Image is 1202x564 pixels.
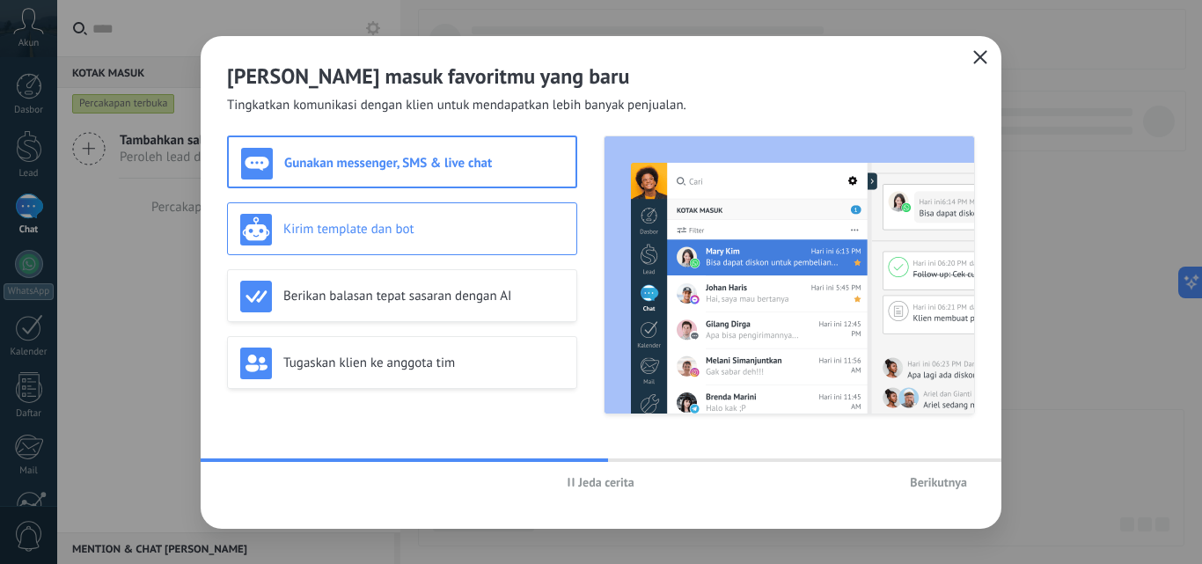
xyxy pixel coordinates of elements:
[578,476,634,488] span: Jeda cerita
[284,155,563,172] h3: Gunakan messenger, SMS & live chat
[283,288,564,304] h3: Berikan balasan tepat sasaran dengan AI
[283,355,564,371] h3: Tugaskan klien ke anggota tim
[902,469,975,495] button: Berikutnya
[910,476,967,488] span: Berikutnya
[227,97,686,114] span: Tingkatkan komunikasi dengan klien untuk mendapatkan lebih banyak penjualan.
[227,62,975,90] h2: [PERSON_NAME] masuk favoritmu yang baru
[283,221,564,238] h3: Kirim template dan bot
[560,469,641,495] button: Jeda cerita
